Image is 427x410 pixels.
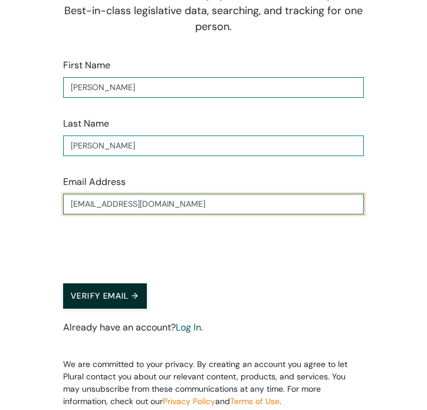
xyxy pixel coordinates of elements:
a: Log In. [176,321,203,333]
a: Privacy Policy [163,396,215,406]
label: First Name [63,58,110,72]
input: Enter your email address [63,194,364,214]
p: We are committed to your privacy. By creating an account you agree to let Plural contact you abou... [63,358,364,408]
label: Last Name [63,117,109,131]
input: Enter your last name [63,135,364,156]
a: Terms of Use [230,396,280,406]
button: Verify Email → [63,283,147,309]
label: Email Address [63,175,126,189]
input: Enter your first name [63,77,364,98]
p: Already have an account? [63,320,364,335]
